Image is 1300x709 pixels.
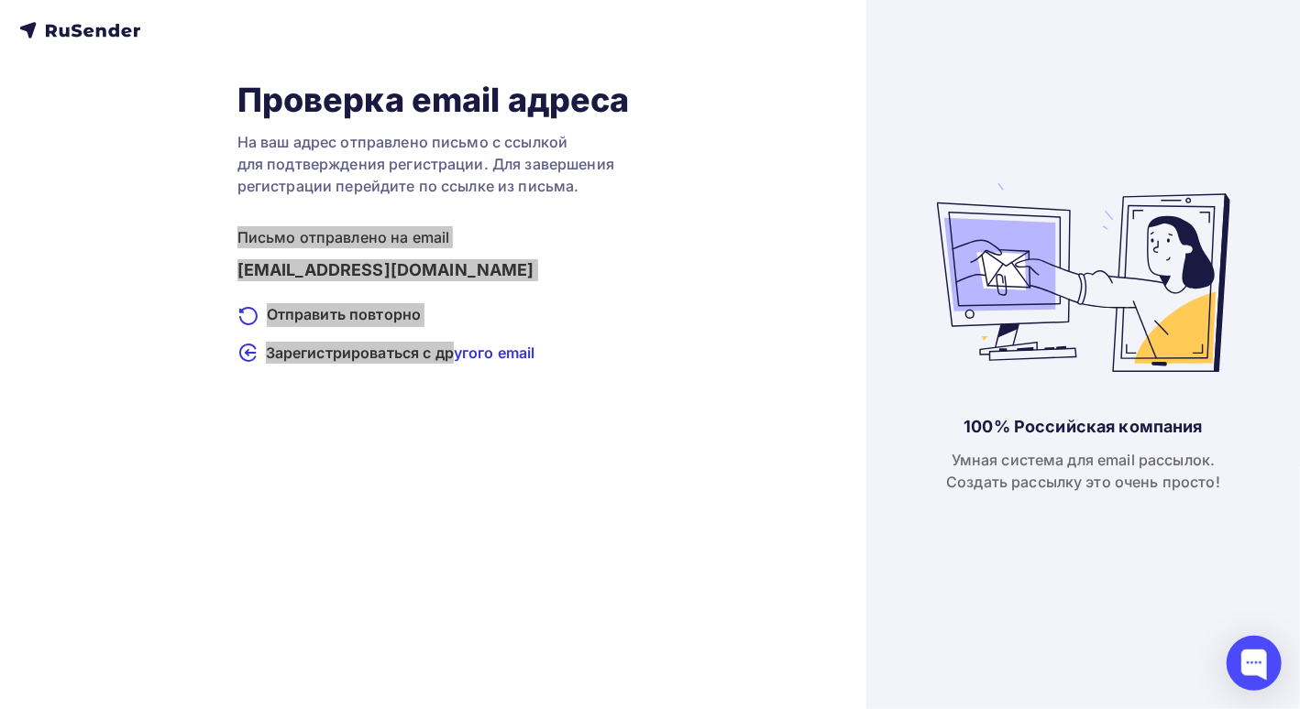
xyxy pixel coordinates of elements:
div: 100% Российская компания [964,416,1202,438]
div: Отправить повторно [237,303,630,327]
h1: Проверка email адреса [237,80,630,120]
div: Письмо отправлено на email [237,226,630,248]
div: [EMAIL_ADDRESS][DOMAIN_NAME] [237,259,630,281]
span: Зарегистрироваться с другого email [266,342,535,364]
div: Умная система для email рассылок. Создать рассылку это очень просто! [946,449,1220,493]
div: На ваш адрес отправлено письмо с ссылкой для подтверждения регистрации. Для завершения регистраци... [237,131,630,197]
